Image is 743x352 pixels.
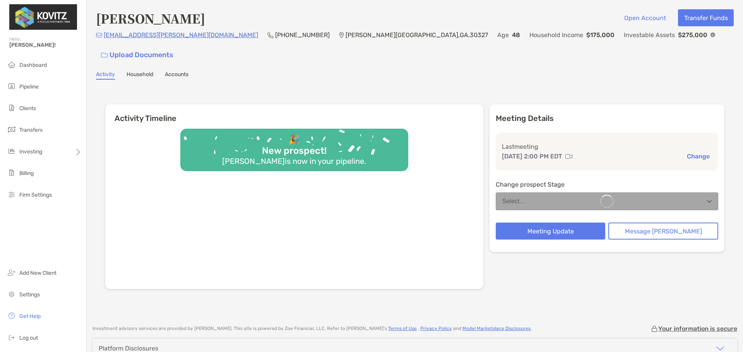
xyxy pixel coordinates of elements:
[127,71,153,80] a: Household
[7,60,16,69] img: dashboard icon
[19,291,40,298] span: Settings
[7,103,16,112] img: clients icon
[388,326,417,331] a: Terms of Use
[92,326,532,332] p: Investment advisory services are provided by [PERSON_NAME] . This site is powered by Zoe Financia...
[7,289,16,299] img: settings icon
[96,33,102,37] img: Email Icon
[96,71,115,80] a: Activity
[7,168,16,177] img: billing icon
[565,153,572,160] img: communication type
[678,30,707,40] p: $275,000
[685,152,712,160] button: Change
[7,125,16,134] img: transfers icon
[219,156,369,166] div: [PERSON_NAME] is now in your pipeline.
[19,105,36,112] span: Clients
[19,192,52,198] span: Firm Settings
[275,30,330,40] p: [PHONE_NUMBER]
[678,9,734,26] button: Transfer Funds
[9,42,82,48] span: [PERSON_NAME]!
[104,30,258,40] p: [EMAIL_ADDRESS][PERSON_NAME][DOMAIN_NAME]
[618,9,672,26] button: Open Account
[165,71,188,80] a: Accounts
[710,32,715,37] img: Info Icon
[7,268,16,277] img: add_new_client icon
[462,326,531,331] a: Model Marketplace Disclosures
[19,335,38,341] span: Log out
[7,146,16,156] img: investing icon
[7,190,16,199] img: firm-settings icon
[96,47,178,63] a: Upload Documents
[19,62,47,68] span: Dashboard
[420,326,452,331] a: Privacy Policy
[496,180,718,189] p: Change prospect Stage
[19,127,43,133] span: Transfers
[7,311,16,320] img: get-help icon
[529,30,583,40] p: Household Income
[502,142,712,151] p: Last meeting
[496,223,606,240] button: Meeting Update
[267,32,274,38] img: Phone Icon
[512,30,520,40] p: 48
[586,30,615,40] p: $175,000
[285,134,303,145] div: 🎉
[658,325,737,332] p: Your information is secure
[624,30,675,40] p: Investable Assets
[7,333,16,342] img: logout icon
[339,32,344,38] img: Location Icon
[496,114,718,123] p: Meeting Details
[19,148,42,155] span: Investing
[96,9,205,27] h4: [PERSON_NAME]
[9,3,77,31] img: Zoe Logo
[99,345,158,352] div: Platform Disclosures
[608,223,718,240] button: Message [PERSON_NAME]
[7,82,16,91] img: pipeline icon
[259,145,330,156] div: New prospect!
[19,170,34,177] span: Billing
[502,151,562,161] p: [DATE] 2:00 PM EDT
[19,270,56,276] span: Add New Client
[180,129,408,165] img: Confetti
[19,313,41,320] span: Get Help
[346,30,488,40] p: [PERSON_NAME][GEOGRAPHIC_DATA] , GA , 30327
[19,83,39,90] span: Pipeline
[497,30,509,40] p: Age
[105,104,483,123] h6: Activity Timeline
[101,53,108,58] img: button icon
